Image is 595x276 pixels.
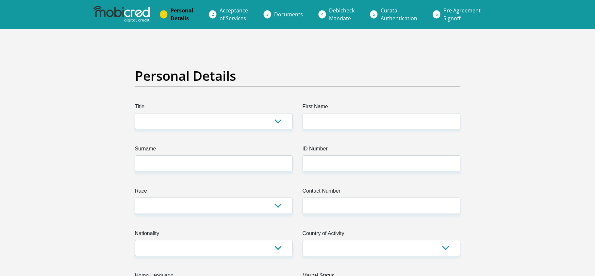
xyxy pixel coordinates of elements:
[220,7,248,22] span: Acceptance of Services
[303,103,460,113] label: First Name
[303,187,460,198] label: Contact Number
[135,103,293,113] label: Title
[303,155,460,171] input: ID Number
[443,7,481,22] span: Pre Agreement Signoff
[165,4,199,25] a: PersonalDetails
[438,4,486,25] a: Pre AgreementSignoff
[274,11,303,18] span: Documents
[329,7,355,22] span: Debicheck Mandate
[135,187,293,198] label: Race
[93,6,150,23] img: mobicred logo
[269,8,308,21] a: Documents
[135,230,293,240] label: Nationality
[214,4,253,25] a: Acceptanceof Services
[303,230,460,240] label: Country of Activity
[135,155,293,171] input: Surname
[324,4,360,25] a: DebicheckMandate
[381,7,417,22] span: Curata Authentication
[303,198,460,214] input: Contact Number
[375,4,422,25] a: CurataAuthentication
[171,7,193,22] span: Personal Details
[303,145,460,155] label: ID Number
[303,113,460,129] input: First Name
[135,145,293,155] label: Surname
[135,68,460,84] h2: Personal Details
